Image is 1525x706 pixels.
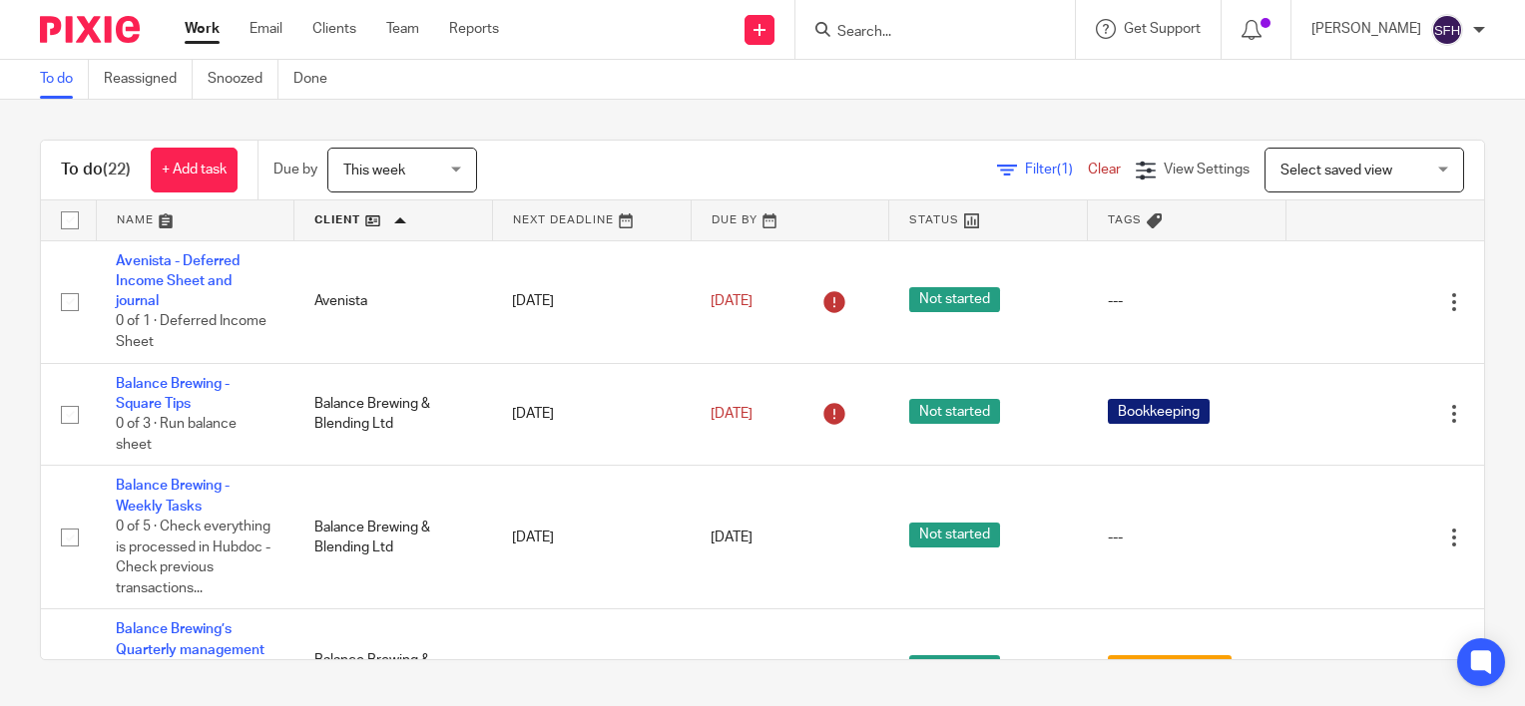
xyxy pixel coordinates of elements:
span: Not started [909,523,1000,547]
span: Select saved view [1280,164,1392,177]
a: Balance Brewing - Weekly Tasks [116,479,230,513]
span: View Settings [1164,163,1250,176]
span: Not started [909,399,1000,424]
a: Reports [449,19,499,39]
td: Balance Brewing & Blending Ltd [294,466,493,609]
td: [DATE] [492,240,691,363]
a: Snoozed [208,60,278,99]
span: [DATE] [711,530,753,544]
a: Clients [312,19,356,39]
span: This week [343,164,405,177]
span: Get Support [1124,22,1201,36]
p: Due by [273,160,317,179]
a: Avenista - Deferred Income Sheet and journal [116,254,240,309]
span: Bookkeeping [1108,399,1210,424]
p: [PERSON_NAME] [1311,19,1421,39]
span: Not started [909,287,1000,312]
span: Monthly Reports [1108,655,1232,680]
span: [DATE] [711,294,753,308]
div: --- [1108,291,1267,311]
span: [DATE] [711,407,753,421]
a: To do [40,60,89,99]
span: (22) [103,162,131,177]
td: Avenista [294,240,493,363]
a: Reassigned [104,60,193,99]
div: --- [1108,528,1267,547]
span: Filter [1025,163,1088,176]
span: 0 of 5 · Check everything is processed in Hubdoc - Check previous transactions... [116,520,270,595]
img: Pixie [40,16,140,43]
span: Tags [1108,214,1142,225]
span: (1) [1057,163,1073,176]
a: Done [293,60,342,99]
a: Email [250,19,282,39]
a: Work [185,19,220,39]
a: Clear [1088,163,1121,176]
a: Balance Brewing - Square Tips [116,377,230,411]
span: Not started [909,655,1000,680]
h1: To do [61,160,131,180]
a: Balance Brewing’s Quarterly management reports [116,622,264,677]
span: 0 of 1 · Deferred Income Sheet [116,315,266,350]
a: + Add task [151,148,238,192]
td: [DATE] [492,363,691,466]
td: Balance Brewing & Blending Ltd [294,363,493,466]
span: 0 of 3 · Run balance sheet [116,417,237,452]
img: svg%3E [1431,14,1463,46]
a: Team [386,19,419,39]
input: Search [835,24,1015,42]
td: [DATE] [492,466,691,609]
